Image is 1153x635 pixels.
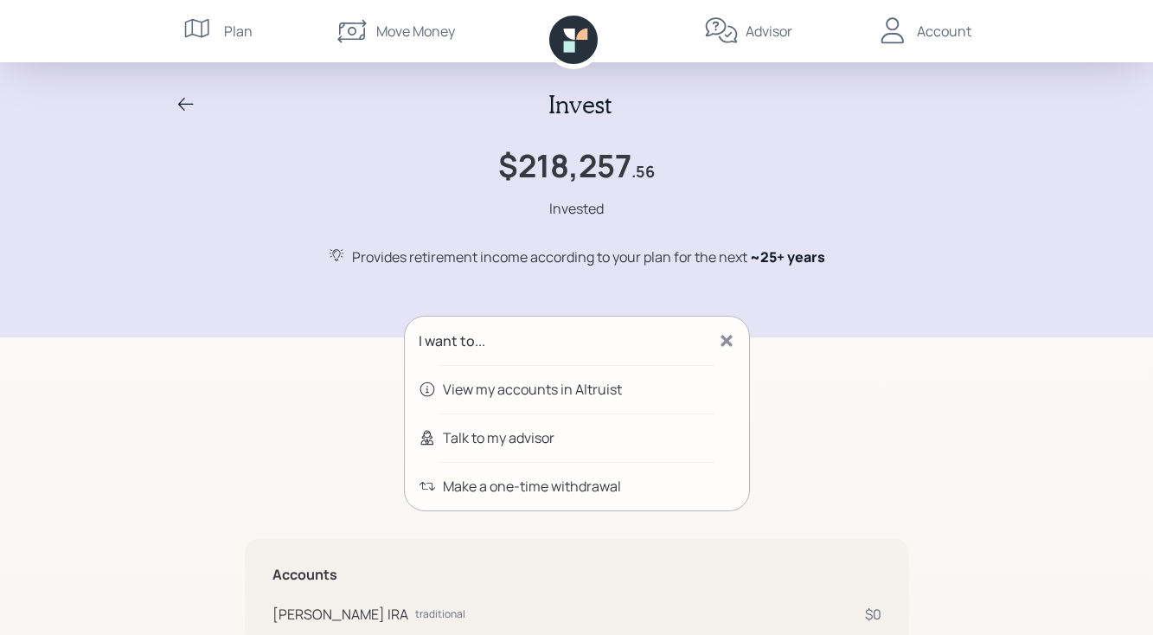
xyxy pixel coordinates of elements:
div: Account [917,21,971,42]
h4: .56 [631,163,655,182]
div: $0 [865,604,881,625]
h2: Invest [548,90,612,119]
div: Invested [549,198,604,219]
div: Talk to my advisor [443,427,554,448]
div: View my accounts in Altruist [443,379,622,400]
div: Plan [224,21,253,42]
div: I want to... [419,330,485,351]
span: ~ 25+ years [750,247,825,266]
div: Move Money [376,21,455,42]
h5: Accounts [272,567,881,583]
h1: $218,257 [498,147,631,184]
div: Make a one-time withdrawal [443,476,621,497]
div: Advisor [746,21,792,42]
div: traditional [415,606,465,622]
div: Provides retirement income according to your plan for the next [352,247,825,267]
div: [PERSON_NAME] IRA [272,604,408,625]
